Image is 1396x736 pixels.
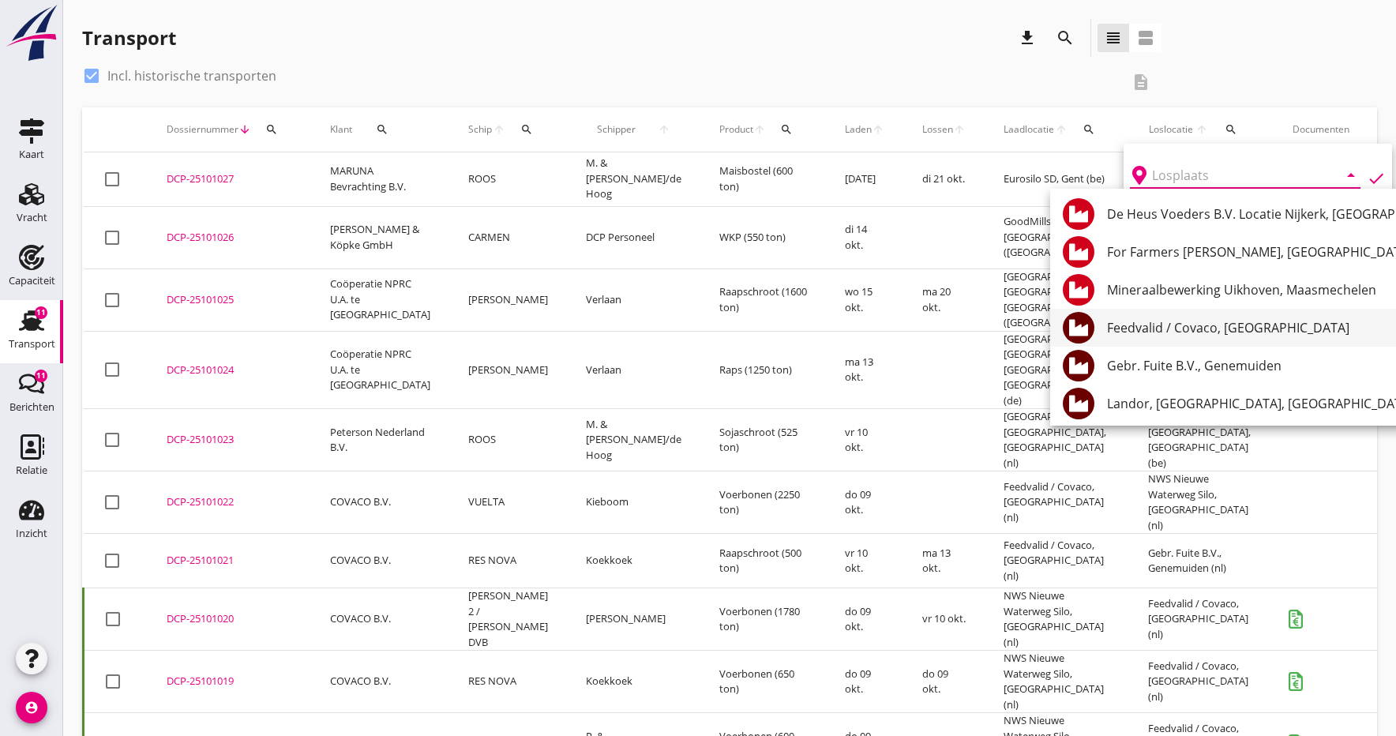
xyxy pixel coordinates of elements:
[1129,534,1274,588] td: Gebr. Fuite B.V., Genemuiden (nl)
[985,206,1129,268] td: GoodMills, [GEOGRAPHIC_DATA] ([GEOGRAPHIC_DATA])
[16,528,47,539] div: Inzicht
[9,276,55,286] div: Capaciteit
[567,588,700,651] td: [PERSON_NAME]
[449,206,567,268] td: CARMEN
[826,268,903,331] td: wo 15 okt.
[9,402,54,412] div: Berichten
[567,268,700,331] td: Verlaan
[922,122,953,137] span: Lossen
[107,68,276,84] label: Incl. historische transporten
[700,588,826,651] td: Voerbonen (1780 ton)
[449,651,567,713] td: RES NOVA
[1148,122,1195,137] span: Loslocatie
[1136,28,1155,47] i: view_agenda
[826,471,903,534] td: do 09 okt.
[719,425,797,455] span: Sojaschroot (525 ton)
[826,152,903,207] td: [DATE]
[311,588,449,651] td: COVACO B.V.
[35,306,47,319] div: 11
[449,534,567,588] td: RES NOVA
[872,123,884,136] i: arrow_upward
[311,331,449,409] td: Coöperatie NPRC U.A. te [GEOGRAPHIC_DATA]
[167,674,292,689] div: DCP-25101019
[19,149,44,160] div: Kaart
[567,331,700,409] td: Verlaan
[700,268,826,331] td: Raapschroot (1600 ton)
[985,331,1129,409] td: [GEOGRAPHIC_DATA], [GEOGRAPHIC_DATA], [GEOGRAPHIC_DATA], [GEOGRAPHIC_DATA] (de)
[311,471,449,534] td: COVACO B.V.
[985,152,1129,207] td: Eurosilo SD, Gent (be)
[845,122,872,137] span: Laden
[167,230,292,246] div: DCP-25101026
[330,111,430,148] div: Klant
[567,409,700,471] td: M. & [PERSON_NAME]/de Hoog
[1293,122,1349,137] div: Documenten
[167,362,292,378] div: DCP-25101024
[1129,409,1274,471] td: Izegem, [GEOGRAPHIC_DATA], [GEOGRAPHIC_DATA] (be)
[449,268,567,331] td: [PERSON_NAME]
[167,122,238,137] span: Dossiernummer
[311,651,449,713] td: COVACO B.V.
[167,292,292,308] div: DCP-25101025
[567,534,700,588] td: Koekkoek
[1018,28,1037,47] i: download
[985,471,1129,534] td: Feedvalid / Covaco, [GEOGRAPHIC_DATA] (nl)
[311,152,449,207] td: MARUNA Bevrachting B.V.
[700,651,826,713] td: Voerbonen (650 ton)
[985,268,1129,331] td: [GEOGRAPHIC_DATA], [GEOGRAPHIC_DATA], [GEOGRAPHIC_DATA] ([GEOGRAPHIC_DATA])
[9,339,55,349] div: Transport
[700,331,826,409] td: Raps (1250 ton)
[826,331,903,409] td: ma 13 okt.
[311,206,449,268] td: [PERSON_NAME] & Köpke GmbH
[311,409,449,471] td: Peterson Nederland B.V.
[903,268,985,331] td: ma 20 okt.
[468,122,493,137] span: Schip
[167,171,292,187] div: DCP-25101027
[826,651,903,713] td: do 09 okt.
[167,432,292,448] div: DCP-25101023
[647,123,681,136] i: arrow_upward
[449,331,567,409] td: [PERSON_NAME]
[493,123,506,136] i: arrow_upward
[1104,28,1123,47] i: view_headline
[985,534,1129,588] td: Feedvalid / Covaco, [GEOGRAPHIC_DATA] (nl)
[903,152,985,207] td: di 21 okt.
[985,651,1129,713] td: NWS Nieuwe Waterweg Silo, [GEOGRAPHIC_DATA] (nl)
[16,465,47,475] div: Relatie
[700,534,826,588] td: Raapschroot (500 ton)
[1152,163,1316,188] input: Losplaats
[1129,588,1274,651] td: Feedvalid / Covaco, [GEOGRAPHIC_DATA] (nl)
[1129,651,1274,713] td: Feedvalid / Covaco, [GEOGRAPHIC_DATA] (nl)
[1056,28,1075,47] i: search
[238,123,251,136] i: arrow_downward
[3,4,60,62] img: logo-small.a267ee39.svg
[311,268,449,331] td: Coöperatie NPRC U.A. te [GEOGRAPHIC_DATA]
[903,651,985,713] td: do 09 okt.
[449,588,567,651] td: [PERSON_NAME] 2 / [PERSON_NAME] DVB
[567,152,700,207] td: M. & [PERSON_NAME]/de Hoog
[753,123,766,136] i: arrow_upward
[903,588,985,651] td: vr 10 okt.
[953,123,966,136] i: arrow_upward
[311,534,449,588] td: COVACO B.V.
[700,471,826,534] td: Voerbonen (2250 ton)
[17,212,47,223] div: Vracht
[1367,169,1386,188] i: check
[449,471,567,534] td: VUELTA
[985,588,1129,651] td: NWS Nieuwe Waterweg Silo, [GEOGRAPHIC_DATA] (nl)
[719,230,786,244] span: WKP (550 ton)
[167,494,292,510] div: DCP-25101022
[1004,122,1055,137] span: Laadlocatie
[1083,123,1095,136] i: search
[780,123,793,136] i: search
[826,409,903,471] td: vr 10 okt.
[520,123,533,136] i: search
[826,588,903,651] td: do 09 okt.
[700,152,826,207] td: Maisbostel (600 ton)
[826,534,903,588] td: vr 10 okt.
[376,123,388,136] i: search
[826,206,903,268] td: di 14 okt.
[167,553,292,569] div: DCP-25101021
[449,152,567,207] td: ROOS
[567,471,700,534] td: Kieboom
